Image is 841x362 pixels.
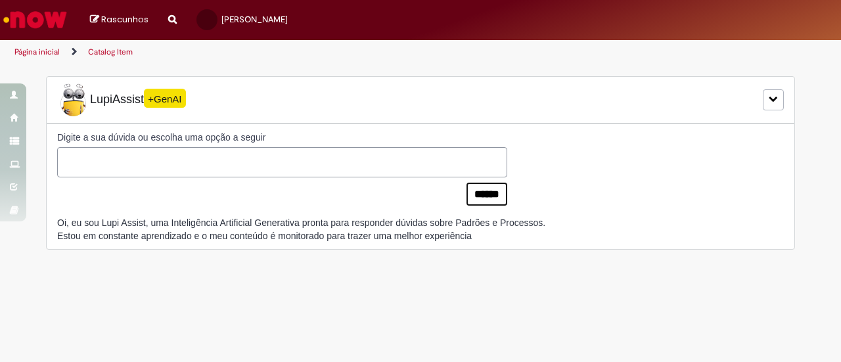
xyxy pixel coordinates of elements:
[90,14,148,26] a: Rascunhos
[88,47,133,57] a: Catalog Item
[10,40,551,64] ul: Trilhas de página
[1,7,69,33] img: ServiceNow
[101,13,148,26] span: Rascunhos
[221,14,288,25] span: [PERSON_NAME]
[144,89,186,108] span: +GenAI
[46,76,795,124] div: LupiLupiAssist+GenAI
[57,216,545,242] div: Oi, eu sou Lupi Assist, uma Inteligência Artificial Generativa pronta para responder dúvidas sobr...
[57,83,90,116] img: Lupi
[57,83,186,116] span: LupiAssist
[14,47,60,57] a: Página inicial
[57,131,507,144] label: Digite a sua dúvida ou escolha uma opção a seguir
